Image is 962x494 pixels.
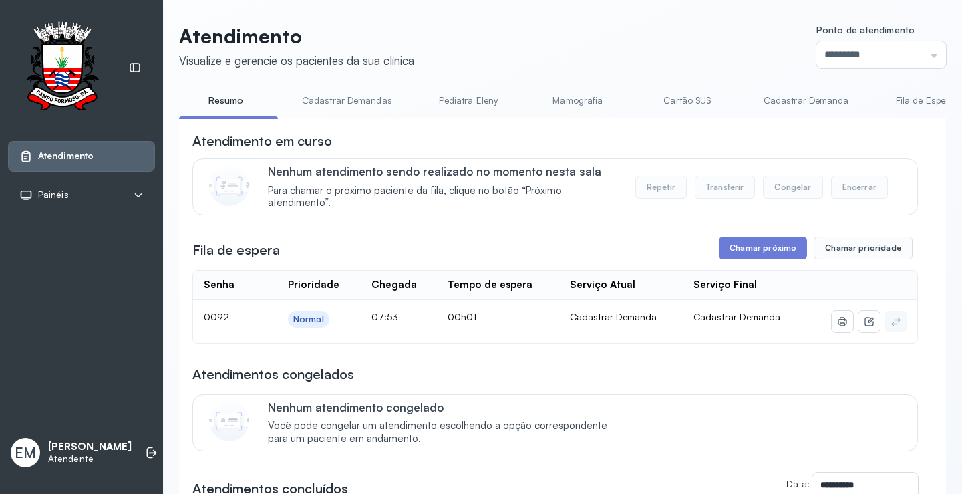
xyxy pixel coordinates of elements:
[814,237,913,259] button: Chamar prioridade
[268,400,621,414] p: Nenhum atendimento congelado
[693,311,780,322] span: Cadastrar Demanda
[531,90,625,112] a: Mamografia
[570,279,635,291] div: Serviço Atual
[48,441,132,453] p: [PERSON_NAME]
[371,311,398,322] span: 07:53
[204,311,229,322] span: 0092
[209,401,249,441] img: Imagem de CalloutCard
[192,132,332,150] h3: Atendimento em curso
[422,90,515,112] a: Pediatra Eleny
[719,237,807,259] button: Chamar próximo
[695,176,756,199] button: Transferir
[763,176,822,199] button: Congelar
[293,314,324,325] div: Normal
[750,90,862,112] a: Cadastrar Demanda
[204,279,234,291] div: Senha
[289,90,406,112] a: Cadastrar Demandas
[448,311,476,322] span: 00h01
[268,184,621,210] span: Para chamar o próximo paciente da fila, clique no botão “Próximo atendimento”.
[816,24,915,35] span: Ponto de atendimento
[635,176,687,199] button: Repetir
[831,176,888,199] button: Encerrar
[179,24,414,48] p: Atendimento
[192,365,354,384] h3: Atendimentos congelados
[192,241,280,259] h3: Fila de espera
[38,189,69,201] span: Painéis
[48,453,132,465] p: Atendente
[179,53,414,68] div: Visualize e gerencie os pacientes da sua clínica
[14,21,110,114] img: Logotipo do estabelecimento
[786,478,810,489] label: Data:
[448,279,532,291] div: Tempo de espera
[288,279,339,291] div: Prioridade
[209,166,249,206] img: Imagem de CalloutCard
[693,279,757,291] div: Serviço Final
[268,420,621,445] span: Você pode congelar um atendimento escolhendo a opção correspondente para um paciente em andamento.
[179,90,273,112] a: Resumo
[371,279,417,291] div: Chegada
[641,90,734,112] a: Cartão SUS
[38,150,94,162] span: Atendimento
[268,164,621,178] p: Nenhum atendimento sendo realizado no momento nesta sala
[19,150,144,163] a: Atendimento
[570,311,673,323] div: Cadastrar Demanda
